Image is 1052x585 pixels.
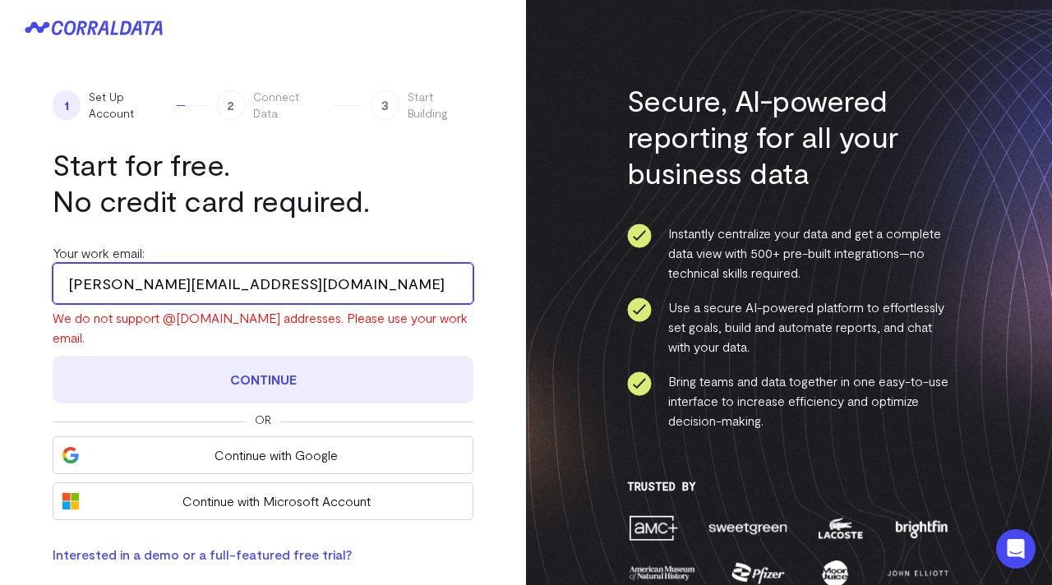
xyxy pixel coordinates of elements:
[53,436,473,474] button: Continue with Google
[217,90,245,120] span: 2
[627,371,952,431] li: Bring teams and data together in one easy-to-use interface to increase efficiency and optimize de...
[88,445,464,465] span: Continue with Google
[53,146,473,219] h1: Start for free. No credit card required.
[53,263,473,304] input: Enter your work email address
[53,245,145,260] label: Your work email:
[53,356,473,403] button: Continue
[88,491,464,511] span: Continue with Microsoft Account
[89,89,168,122] span: Set Up Account
[53,308,473,348] div: We do not support @[DOMAIN_NAME] addresses. Please use your work email.
[627,82,952,191] h3: Secure, AI-powered reporting for all your business data
[53,482,473,520] button: Continue with Microsoft Account
[255,412,271,428] span: Or
[371,90,399,120] span: 3
[627,297,952,357] li: Use a secure AI-powered platform to effortlessly set goals, build and automate reports, and chat ...
[53,90,81,120] span: 1
[627,480,952,493] h3: Trusted By
[408,89,473,122] span: Start Building
[996,529,1036,569] div: Open Intercom Messenger
[627,223,952,283] li: Instantly centralize your data and get a complete data view with 500+ pre-built integrations—no t...
[53,546,352,562] a: Interested in a demo or a full-featured free trial?
[253,89,324,122] span: Connect Data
